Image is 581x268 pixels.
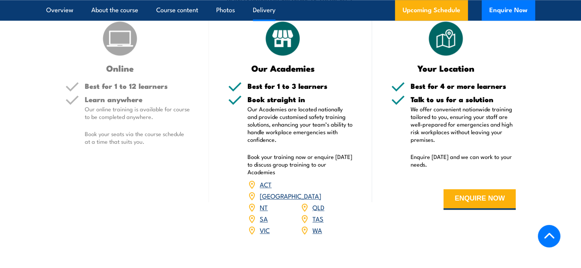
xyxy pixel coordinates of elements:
h3: Online [65,64,175,72]
h5: Best for 1 to 3 learners [248,82,353,90]
p: Our online training is available for course to be completed anywhere. [85,105,190,120]
p: We offer convenient nationwide training tailored to you, ensuring your staff are well-prepared fo... [411,105,516,143]
a: ACT [260,180,272,189]
h5: Best for 1 to 12 learners [85,82,190,90]
p: Book your seats via the course schedule at a time that suits you. [85,130,190,145]
h3: Your Location [391,64,501,72]
h5: Book straight in [248,96,353,103]
a: SA [260,214,268,223]
button: ENQUIRE NOW [443,189,516,210]
p: Enquire [DATE] and we can work to your needs. [411,153,516,168]
a: NT [260,202,268,212]
p: Our Academies are located nationally and provide customised safety training solutions, enhancing ... [248,105,353,143]
a: WA [312,225,322,234]
a: QLD [312,202,324,212]
h5: Learn anywhere [85,96,190,103]
h3: Our Academies [228,64,338,72]
a: TAS [312,214,324,223]
a: [GEOGRAPHIC_DATA] [260,191,321,200]
a: VIC [260,225,270,234]
h5: Best for 4 or more learners [411,82,516,90]
p: Book your training now or enquire [DATE] to discuss group training to our Academies [248,153,353,176]
h5: Talk to us for a solution [411,96,516,103]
